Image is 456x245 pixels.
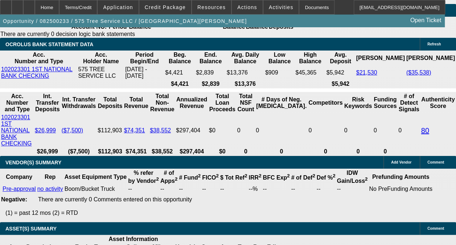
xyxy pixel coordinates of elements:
sup: 2 [287,173,289,178]
td: $112,903 [97,114,123,147]
th: Risk Keywords [344,93,372,113]
button: Actions [232,0,263,14]
th: Funding Sources [373,93,397,113]
td: $2,839 [196,66,226,80]
sup: 2 [259,173,261,178]
sup: 2 [312,173,315,178]
a: Pre-approval [3,186,36,192]
sup: 2 [365,176,367,182]
td: -- [291,185,316,193]
td: 0 [237,114,255,147]
a: $26,999 [35,127,56,133]
sup: 2 [245,173,247,178]
a: $38,552 [150,127,171,133]
th: High Balance [295,51,325,65]
b: Negative: [1,196,27,202]
span: OCROLUS BANK STATEMENT DATA [5,41,93,47]
th: 0 [373,148,397,155]
td: 575 TREE SERVICE LLC [78,66,124,80]
b: % refer by Vendor [128,170,159,184]
td: 0 [373,114,397,147]
td: 0 [255,114,307,147]
div: $297,404 [176,127,208,134]
sup: 2 [333,173,335,178]
div: No PreFunding Amounts [369,186,432,192]
span: Comment [427,160,444,164]
th: Authenticity Score [421,93,456,113]
th: $74,351 [124,148,149,155]
th: 0 [308,148,343,155]
a: 102023301 1ST NATIONAL BANK CHECKING [1,66,73,79]
td: $5,942 [326,66,355,80]
th: Acc. Number and Type [1,93,34,113]
p: (1) = past 12 mos (2) = RTD [5,210,456,216]
a: 80 [421,126,429,134]
td: Boom/Bucket Truck [64,185,127,193]
td: -- [316,185,336,193]
a: ($35,538) [406,69,431,76]
sup: 2 [156,176,159,182]
b: Prefunding Amounts [372,174,430,180]
b: # Fund [179,174,201,181]
th: [PERSON_NAME] [356,51,405,65]
td: -- [202,185,219,193]
td: -- [178,185,201,193]
button: Activities [263,0,299,14]
b: $ Tot Ref [220,174,247,181]
a: $21,530 [356,69,377,76]
td: -- [160,185,178,193]
th: # of Detect Signals [398,93,420,113]
th: $5,942 [326,80,355,88]
th: Beg. Balance [165,51,195,65]
th: Period Begin/End [125,51,164,65]
sup: 2 [198,173,201,178]
th: Sum of the Total NSF Count and Total Overdraft Fee Count from Ocrolus [237,93,255,113]
th: $0 [209,148,236,155]
td: $0 [209,114,236,147]
button: Resources [192,0,231,14]
td: 0 [398,114,420,147]
td: 0 [344,114,372,147]
td: $13,376 [226,66,264,80]
span: VENDOR(S) SUMMARY [5,160,61,165]
td: 0 [308,114,343,147]
b: IRR [248,174,261,181]
th: Total Deposits [97,93,123,113]
th: Avg. Daily Balance [226,51,264,65]
th: $112,903 [97,148,123,155]
th: 0 [237,148,255,155]
th: Int. Transfer Withdrawals [61,93,96,113]
th: Acc. Number and Type [1,51,77,65]
td: $45,365 [295,66,325,80]
td: -- [262,185,290,193]
th: $26,999 [34,148,60,155]
b: Asset Equipment Type [65,174,127,180]
b: Asset Information [108,236,158,242]
th: Avg. Deposit [326,51,355,65]
th: Int. Transfer Deposits [34,93,60,113]
td: -- [336,185,368,193]
th: $4,421 [165,80,195,88]
b: Rep [45,174,56,180]
a: no activity [37,186,63,192]
td: -- [128,185,159,193]
th: Total Non-Revenue [149,93,175,113]
td: $4,421 [165,66,195,80]
span: There are currently 0 Comments entered on this opportunity [38,196,192,202]
b: # of Apps [160,170,177,184]
td: $909 [265,66,295,80]
th: $38,552 [149,148,175,155]
span: Resources [197,4,226,10]
span: Actions [237,4,257,10]
th: # Days of Neg. [MEDICAL_DATA]. [255,93,307,113]
th: Competitors [308,93,343,113]
sup: 2 [216,173,218,178]
span: Comment [427,226,444,230]
th: End. Balance [196,51,226,65]
button: Credit Package [139,0,191,14]
span: Add Vendor [391,160,411,164]
th: $13,376 [226,80,264,88]
a: $74,351 [124,127,145,133]
td: [DATE] - [DATE] [125,66,164,80]
a: Open Ticket [407,14,444,27]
